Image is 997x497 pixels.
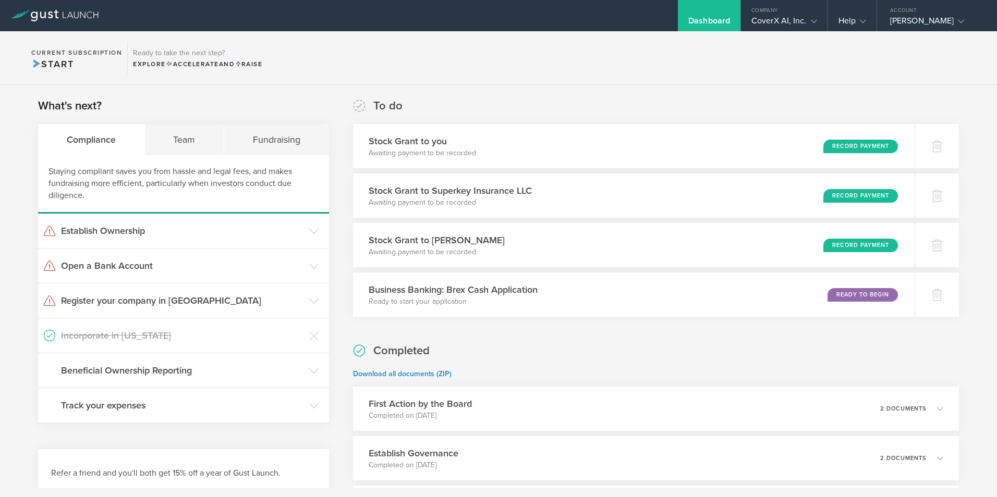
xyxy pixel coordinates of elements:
[823,189,898,203] div: Record Payment
[688,16,730,31] div: Dashboard
[61,364,304,377] h3: Beneficial Ownership Reporting
[166,60,219,68] span: Accelerate
[369,197,532,208] p: Awaiting payment to be recorded
[31,58,74,70] span: Start
[369,148,476,158] p: Awaiting payment to be recorded
[369,411,472,421] p: Completed on [DATE]
[369,460,458,470] p: Completed on [DATE]
[823,239,898,252] div: Record Payment
[838,16,866,31] div: Help
[945,447,997,497] iframe: Chat Widget
[373,98,403,114] h2: To do
[61,399,304,412] h3: Track your expenses
[235,60,262,68] span: Raise
[369,134,476,148] h3: Stock Grant to you
[133,49,262,57] h3: Ready to take the next step?
[61,224,304,238] h3: Establish Ownership
[127,42,268,74] div: Ready to take the next step?ExploreAccelerateandRaise
[369,233,505,247] h3: Stock Grant to [PERSON_NAME]
[880,406,927,412] p: 2 documents
[61,259,304,272] h3: Open a Bank Account
[369,247,505,257] p: Awaiting payment to be recorded
[353,173,915,218] div: Stock Grant to Superkey Insurance LLCAwaiting payment to be recordedRecord Payment
[890,16,979,31] div: [PERSON_NAME]
[823,140,898,153] div: Record Payment
[61,329,304,342] h3: Incorporate in [US_STATE]
[880,455,927,461] p: 2 documents
[751,16,817,31] div: CoverX AI, Inc.
[353,124,915,168] div: Stock Grant to youAwaiting payment to be recordedRecord Payment
[369,397,472,411] h3: First Action by the Board
[31,49,122,56] h2: Current Subscription
[353,369,452,378] a: Download all documents (ZIP)
[828,288,898,302] div: Ready to Begin
[369,283,538,296] h3: Business Banking: Brex Cash Application
[369,296,538,307] p: Ready to start your application
[38,98,102,114] h2: What's next?
[38,124,145,155] div: Compliance
[38,155,329,214] div: Staying compliant saves you from hassle and legal fees, and makes fundraising more efficient, par...
[51,467,316,479] h3: Refer a friend and you'll both get 15% off a year of Gust Launch.
[61,294,304,307] h3: Register your company in [GEOGRAPHIC_DATA]
[353,223,915,267] div: Stock Grant to [PERSON_NAME]Awaiting payment to be recordedRecord Payment
[145,124,225,155] div: Team
[224,124,329,155] div: Fundraising
[166,60,235,68] span: and
[133,59,262,69] div: Explore
[353,272,915,317] div: Business Banking: Brex Cash ApplicationReady to start your applicationReady to Begin
[373,343,430,358] h2: Completed
[369,446,458,460] h3: Establish Governance
[369,184,532,197] h3: Stock Grant to Superkey Insurance LLC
